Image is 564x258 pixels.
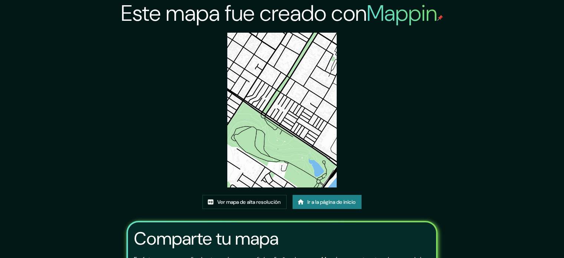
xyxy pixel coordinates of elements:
[437,15,443,21] img: pin de mapeo
[307,199,356,205] font: Ir a la página de inicio
[227,33,337,187] img: created-map
[498,229,556,250] iframe: Lanzador de widgets de ayuda
[293,195,362,209] a: Ir a la página de inicio
[134,227,278,250] font: Comparte tu mapa
[217,199,281,205] font: Ver mapa de alta resolución
[202,195,287,209] a: Ver mapa de alta resolución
